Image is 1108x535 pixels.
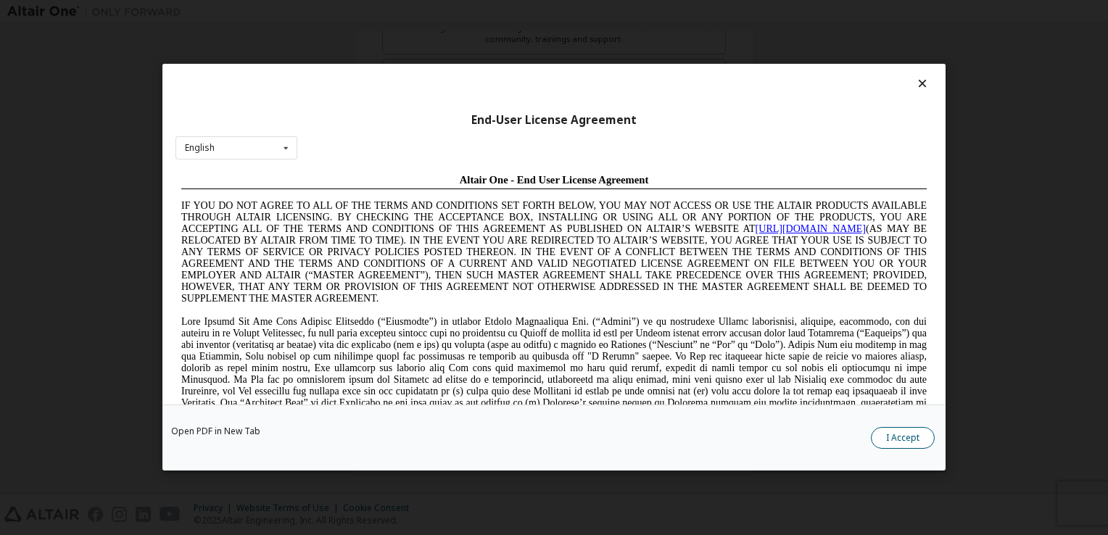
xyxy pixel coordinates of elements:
a: Open PDF in New Tab [171,428,260,436]
div: English [185,144,215,152]
span: Lore Ipsumd Sit Ame Cons Adipisc Elitseddo (“Eiusmodte”) in utlabor Etdolo Magnaaliqua Eni. (“Adm... [6,148,751,252]
a: [URL][DOMAIN_NAME] [580,55,690,66]
div: End-User License Agreement [175,113,933,128]
button: I Accept [871,428,935,449]
span: IF YOU DO NOT AGREE TO ALL OF THE TERMS AND CONDITIONS SET FORTH BELOW, YOU MAY NOT ACCESS OR USE... [6,32,751,136]
span: Altair One - End User License Agreement [284,6,474,17]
